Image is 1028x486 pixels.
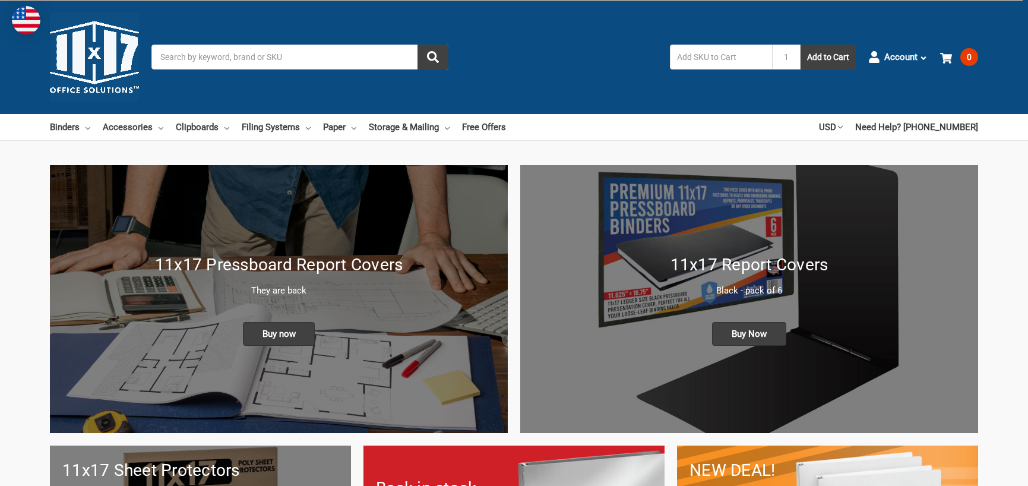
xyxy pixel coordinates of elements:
h1: 11x17 Pressboard Report Covers [62,253,495,277]
span: Account [884,51,918,64]
p: They are back [62,284,495,298]
span: 0 [960,48,978,66]
a: Paper [323,114,356,140]
img: duty and tax information for United States [12,6,40,34]
button: Add to Cart [801,45,856,70]
h1: NEW DEAL! [689,458,966,483]
input: Add SKU to Cart [670,45,772,70]
img: 11x17.com [50,12,139,102]
a: Storage & Mailing [369,114,450,140]
h1: 11x17 Sheet Protectors [62,458,339,483]
span: Buy Now [712,322,786,346]
h1: 11x17 Report Covers [533,253,966,277]
a: New 11x17 Pressboard Binders 11x17 Pressboard Report Covers They are back Buy now [50,165,508,433]
a: Binders [50,114,90,140]
img: New 11x17 Pressboard Binders [50,165,508,433]
p: Black - pack of 6 [533,284,966,298]
a: Free Offers [462,114,506,140]
a: 0 [940,42,978,72]
a: USD [819,114,843,140]
span: Buy now [243,322,315,346]
img: 11x17 Report Covers [520,165,978,433]
a: Account [868,42,928,72]
a: Accessories [103,114,163,140]
a: 11x17 Report Covers 11x17 Report Covers Black - pack of 6 Buy Now [520,165,978,433]
input: Search by keyword, brand or SKU [151,45,448,70]
a: Need Help? [PHONE_NUMBER] [855,114,978,140]
a: Filing Systems [242,114,311,140]
a: Clipboards [176,114,229,140]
